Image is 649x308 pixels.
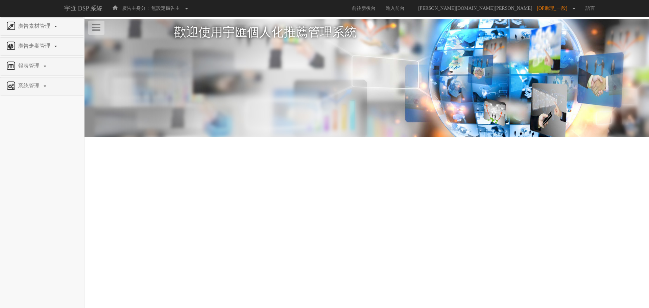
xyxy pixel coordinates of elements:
span: [PERSON_NAME][DOMAIN_NAME][PERSON_NAME] [415,6,536,11]
span: 廣告主身分： [122,6,150,11]
a: 廣告素材管理 [5,21,79,32]
span: 報表管理 [16,63,43,69]
a: 廣告走期管理 [5,41,79,52]
span: 無設定廣告主 [151,6,180,11]
span: 系統管理 [16,83,43,89]
span: 廣告素材管理 [16,23,54,29]
a: 系統管理 [5,81,79,92]
a: 報表管理 [5,61,79,72]
h1: 歡迎使用宇匯個人化推薦管理系統 [174,26,559,39]
span: [OP助理_一般] [537,6,571,11]
span: 廣告走期管理 [16,43,54,49]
